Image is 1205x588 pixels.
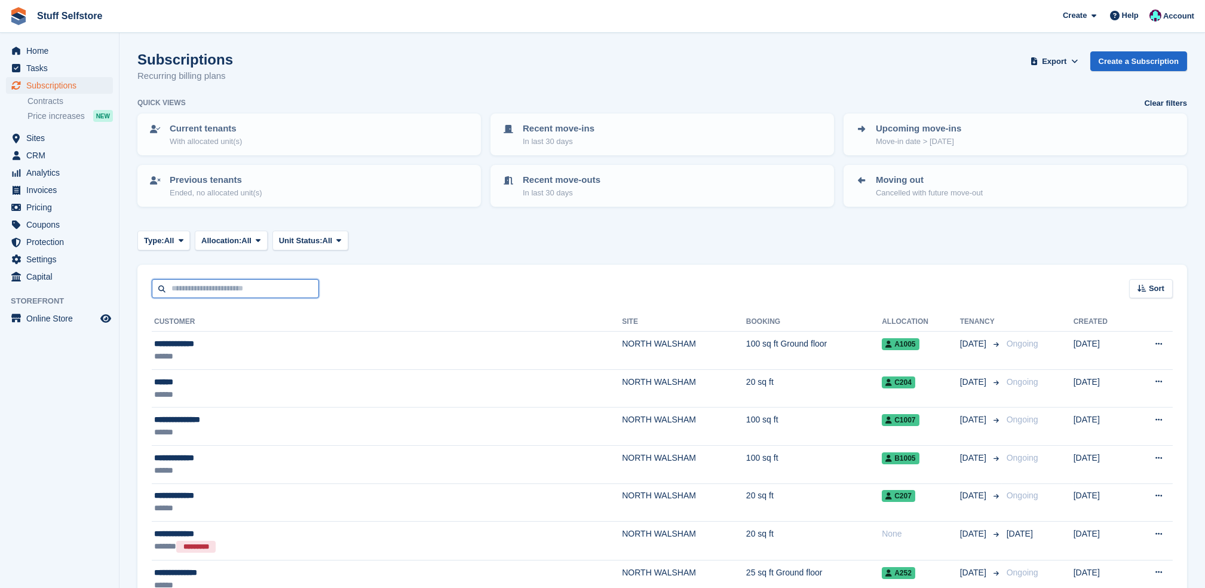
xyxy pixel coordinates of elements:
td: [DATE] [1074,483,1131,522]
span: Sites [26,130,98,146]
span: Subscriptions [26,77,98,94]
span: Coupons [26,216,98,233]
p: Recent move-ins [523,122,594,136]
span: Capital [26,268,98,285]
span: [DATE] [1007,529,1033,538]
span: C207 [882,490,915,502]
span: Export [1042,56,1066,68]
th: Customer [152,313,622,332]
td: NORTH WALSHAM [622,369,746,408]
p: Recent move-outs [523,173,600,187]
th: Allocation [882,313,960,332]
button: Type: All [137,231,190,250]
a: Previous tenants Ended, no allocated unit(s) [139,166,480,206]
p: Previous tenants [170,173,262,187]
button: Export [1028,51,1081,71]
span: [DATE] [960,566,989,579]
span: Online Store [26,310,98,327]
span: Ongoing [1007,568,1038,577]
p: In last 30 days [523,187,600,199]
a: Current tenants With allocated unit(s) [139,115,480,154]
span: C1007 [882,414,919,426]
span: Invoices [26,182,98,198]
span: Allocation: [201,235,241,247]
a: Stuff Selfstore [32,6,107,26]
td: 20 sq ft [746,522,882,561]
td: NORTH WALSHAM [622,408,746,446]
a: Recent move-outs In last 30 days [492,166,833,206]
span: Ongoing [1007,415,1038,424]
div: None [882,528,960,540]
th: Site [622,313,746,332]
td: 100 sq ft [746,408,882,446]
span: [DATE] [960,376,989,388]
span: All [241,235,252,247]
span: Ongoing [1007,453,1038,463]
td: 20 sq ft [746,369,882,408]
td: NORTH WALSHAM [622,332,746,370]
td: [DATE] [1074,408,1131,446]
span: Storefront [11,295,119,307]
span: All [164,235,174,247]
span: Type: [144,235,164,247]
span: Account [1163,10,1194,22]
a: menu [6,130,113,146]
a: Create a Subscription [1090,51,1187,71]
p: Current tenants [170,122,242,136]
h1: Subscriptions [137,51,233,68]
span: [DATE] [960,338,989,350]
a: menu [6,77,113,94]
span: Unit Status: [279,235,323,247]
td: 100 sq ft Ground floor [746,332,882,370]
th: Tenancy [960,313,1002,332]
span: Pricing [26,199,98,216]
p: Moving out [876,173,983,187]
span: Ongoing [1007,339,1038,348]
p: With allocated unit(s) [170,136,242,148]
td: NORTH WALSHAM [622,522,746,561]
a: Moving out Cancelled with future move-out [845,166,1186,206]
p: Ended, no allocated unit(s) [170,187,262,199]
p: In last 30 days [523,136,594,148]
a: menu [6,251,113,268]
span: Settings [26,251,98,268]
a: menu [6,42,113,59]
div: NEW [93,110,113,122]
a: Preview store [99,311,113,326]
span: Help [1122,10,1139,22]
span: Ongoing [1007,377,1038,387]
span: [DATE] [960,528,989,540]
a: Recent move-ins In last 30 days [492,115,833,154]
span: [DATE] [960,414,989,426]
span: B1005 [882,452,919,464]
td: [DATE] [1074,445,1131,483]
td: [DATE] [1074,332,1131,370]
th: Created [1074,313,1131,332]
span: Home [26,42,98,59]
td: [DATE] [1074,522,1131,561]
p: Upcoming move-ins [876,122,961,136]
td: 100 sq ft [746,445,882,483]
a: menu [6,216,113,233]
img: stora-icon-8386f47178a22dfd0bd8f6a31ec36ba5ce8667c1dd55bd0f319d3a0aa187defe.svg [10,7,27,25]
button: Allocation: All [195,231,268,250]
a: menu [6,164,113,181]
span: Tasks [26,60,98,76]
span: C204 [882,376,915,388]
a: menu [6,199,113,216]
th: Booking [746,313,882,332]
p: Cancelled with future move-out [876,187,983,199]
a: menu [6,147,113,164]
span: Create [1063,10,1087,22]
a: menu [6,268,113,285]
a: Price increases NEW [27,109,113,122]
span: All [323,235,333,247]
span: [DATE] [960,452,989,464]
span: Analytics [26,164,98,181]
td: [DATE] [1074,369,1131,408]
span: A1005 [882,338,919,350]
td: 20 sq ft [746,483,882,522]
a: menu [6,182,113,198]
span: Sort [1149,283,1164,295]
span: CRM [26,147,98,164]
